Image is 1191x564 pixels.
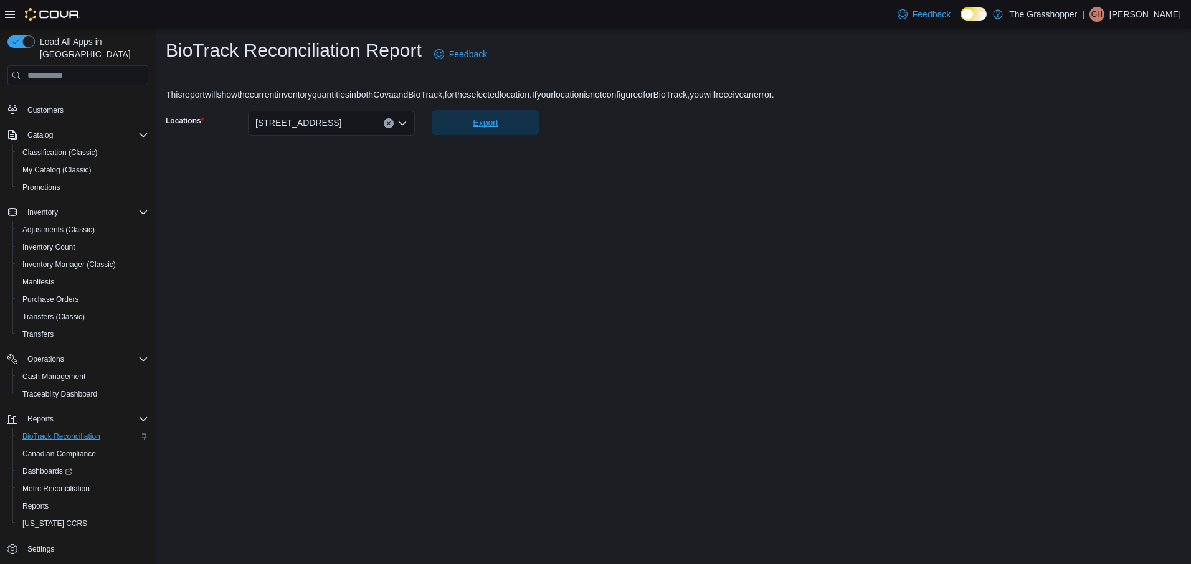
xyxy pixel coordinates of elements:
[22,411,59,426] button: Reports
[17,257,148,272] span: Inventory Manager (Classic)
[2,540,153,558] button: Settings
[893,2,956,27] a: Feedback
[22,449,96,459] span: Canadian Compliance
[429,42,492,67] a: Feedback
[12,497,153,515] button: Reports
[17,516,92,531] a: [US_STATE] CCRS
[17,387,102,402] a: Traceabilty Dashboard
[17,162,148,177] span: My Catalog (Classic)
[166,38,422,63] h1: BioTrack Reconciliation Report
[17,257,121,272] a: Inventory Manager (Classic)
[17,369,90,384] a: Cash Management
[17,446,101,461] a: Canadian Compliance
[22,102,148,118] span: Customers
[27,105,64,115] span: Customers
[12,273,153,291] button: Manifests
[166,116,204,126] label: Locations
[22,484,90,494] span: Metrc Reconciliation
[22,277,54,287] span: Manifests
[17,499,148,514] span: Reports
[12,326,153,343] button: Transfers
[12,144,153,161] button: Classification (Classic)
[22,242,75,252] span: Inventory Count
[17,481,95,496] a: Metrc Reconciliation
[22,542,59,557] a: Settings
[432,110,539,135] button: Export
[17,292,84,307] a: Purchase Orders
[2,126,153,144] button: Catalog
[12,445,153,463] button: Canadian Compliance
[449,48,487,60] span: Feedback
[397,118,407,128] button: Open list of options
[17,180,65,195] a: Promotions
[255,115,341,130] span: [STREET_ADDRESS]
[35,35,148,60] span: Load All Apps in [GEOGRAPHIC_DATA]
[22,501,49,511] span: Reports
[17,145,148,160] span: Classification (Classic)
[17,327,148,342] span: Transfers
[17,481,148,496] span: Metrc Reconciliation
[2,410,153,428] button: Reports
[17,309,90,324] a: Transfers (Classic)
[17,516,148,531] span: Washington CCRS
[12,515,153,532] button: [US_STATE] CCRS
[12,221,153,238] button: Adjustments (Classic)
[17,464,77,479] a: Dashboards
[1091,7,1103,22] span: GH
[17,292,148,307] span: Purchase Orders
[22,372,85,382] span: Cash Management
[913,8,951,21] span: Feedback
[17,145,103,160] a: Classification (Classic)
[22,165,92,175] span: My Catalog (Classic)
[17,222,100,237] a: Adjustments (Classic)
[27,130,53,140] span: Catalog
[17,446,148,461] span: Canadian Compliance
[17,275,148,289] span: Manifests
[17,429,105,444] a: BioTrack Reconciliation
[22,541,148,557] span: Settings
[17,162,97,177] a: My Catalog (Classic)
[22,128,58,143] button: Catalog
[12,238,153,256] button: Inventory Count
[27,414,54,424] span: Reports
[2,350,153,368] button: Operations
[27,544,54,554] span: Settings
[12,428,153,445] button: BioTrack Reconciliation
[17,222,148,237] span: Adjustments (Classic)
[12,463,153,480] a: Dashboards
[22,411,148,426] span: Reports
[1009,7,1077,22] p: The Grasshopper
[473,116,498,129] span: Export
[1089,7,1104,22] div: Greg Hil
[22,128,148,143] span: Catalog
[17,369,148,384] span: Cash Management
[22,260,116,270] span: Inventory Manager (Classic)
[22,431,100,441] span: BioTrack Reconciliation
[22,312,85,322] span: Transfers (Classic)
[22,519,87,529] span: [US_STATE] CCRS
[22,182,60,192] span: Promotions
[17,387,148,402] span: Traceabilty Dashboard
[22,466,72,476] span: Dashboards
[22,352,148,367] span: Operations
[27,354,64,364] span: Operations
[22,148,98,157] span: Classification (Classic)
[961,7,987,21] input: Dark Mode
[166,88,774,101] div: This report will show the current inventory quantities in both Cova and BioTrack, for the selecte...
[12,368,153,385] button: Cash Management
[17,499,54,514] a: Reports
[384,118,394,128] button: Clear input
[17,240,80,255] a: Inventory Count
[22,294,79,304] span: Purchase Orders
[22,205,148,220] span: Inventory
[1109,7,1181,22] p: [PERSON_NAME]
[17,275,59,289] a: Manifests
[22,329,54,339] span: Transfers
[2,204,153,221] button: Inventory
[12,480,153,497] button: Metrc Reconciliation
[25,8,80,21] img: Cova
[1082,7,1084,22] p: |
[22,352,69,367] button: Operations
[17,464,148,479] span: Dashboards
